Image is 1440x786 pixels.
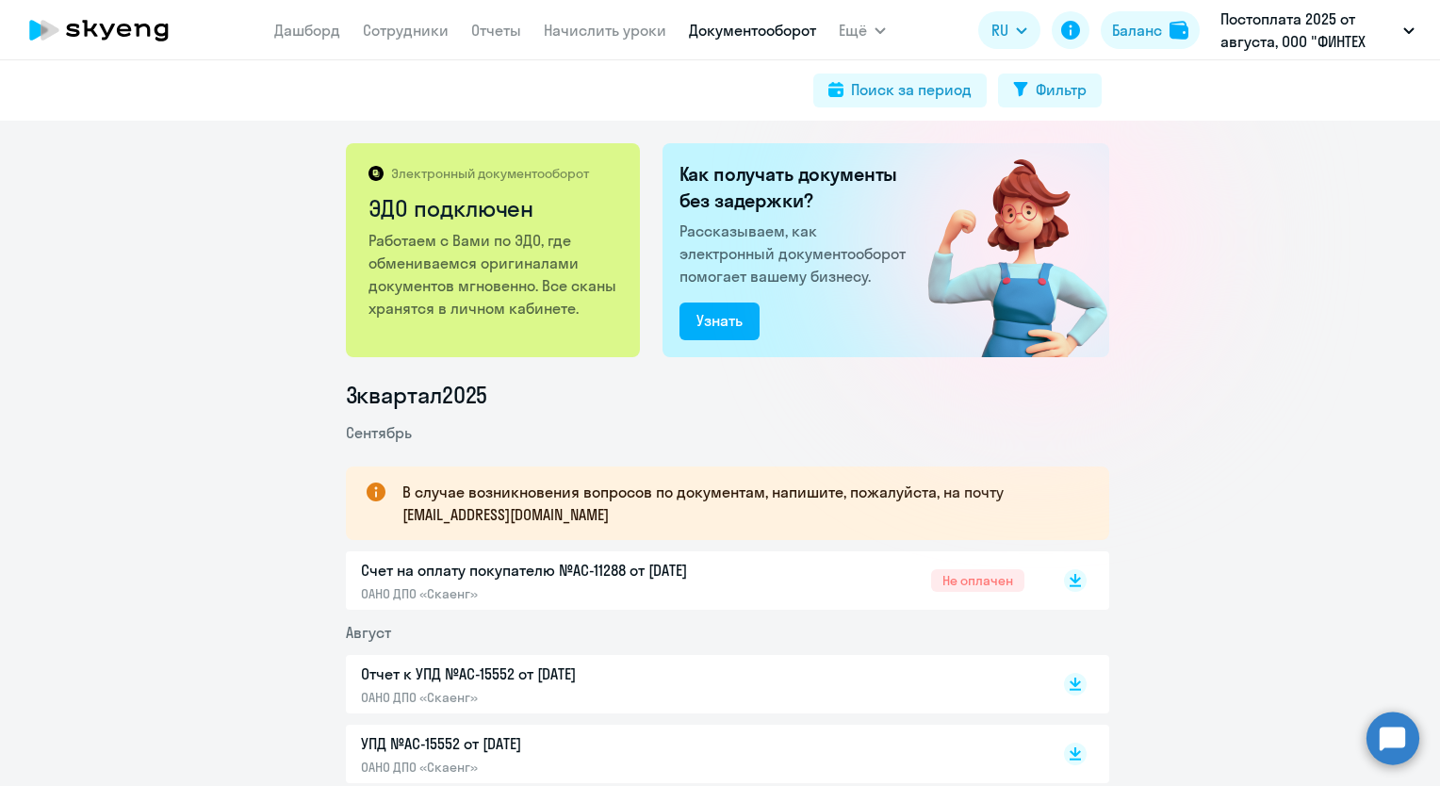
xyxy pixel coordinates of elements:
img: balance [1170,21,1188,40]
p: Счет на оплату покупателю №AC-11288 от [DATE] [361,559,757,581]
a: Начислить уроки [544,21,666,40]
div: Поиск за период [851,78,972,101]
span: RU [991,19,1008,41]
button: Фильтр [998,74,1102,107]
li: 3 квартал 2025 [346,380,1109,410]
p: В случае возникновения вопросов по документам, напишите, пожалуйста, на почту [EMAIL_ADDRESS][DOM... [402,481,1075,526]
h2: Как получать документы без задержки? [679,161,913,214]
a: Дашборд [274,21,340,40]
a: Сотрудники [363,21,449,40]
a: Отчеты [471,21,521,40]
a: Отчет к УПД №AC-15552 от [DATE]ОАНО ДПО «Скаенг» [361,663,1024,706]
p: ОАНО ДПО «Скаенг» [361,585,757,602]
p: УПД №AC-15552 от [DATE] [361,732,757,755]
p: ОАНО ДПО «Скаенг» [361,689,757,706]
p: Работаем с Вами по ЭДО, где обмениваемся оригиналами документов мгновенно. Все сканы хранятся в л... [368,229,620,319]
div: Баланс [1112,19,1162,41]
a: Документооборот [689,21,816,40]
a: Счет на оплату покупателю №AC-11288 от [DATE]ОАНО ДПО «Скаенг»Не оплачен [361,559,1024,602]
p: ОАНО ДПО «Скаенг» [361,759,757,776]
button: RU [978,11,1040,49]
button: Узнать [679,303,760,340]
p: Постоплата 2025 от августа, ООО "ФИНТЕХ СЕРВИС" [1220,8,1396,53]
button: Постоплата 2025 от августа, ООО "ФИНТЕХ СЕРВИС" [1211,8,1424,53]
p: Электронный документооборот [391,165,589,182]
div: Фильтр [1036,78,1087,101]
button: Ещё [839,11,886,49]
span: Сентябрь [346,423,412,442]
img: connected [897,143,1109,357]
span: Не оплачен [931,569,1024,592]
a: УПД №AC-15552 от [DATE]ОАНО ДПО «Скаенг» [361,732,1024,776]
p: Рассказываем, как электронный документооборот помогает вашему бизнесу. [679,220,913,287]
h2: ЭДО подключен [368,193,620,223]
div: Узнать [696,309,743,332]
button: Поиск за период [813,74,987,107]
button: Балансbalance [1101,11,1200,49]
p: Отчет к УПД №AC-15552 от [DATE] [361,663,757,685]
span: Август [346,623,391,642]
span: Ещё [839,19,867,41]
